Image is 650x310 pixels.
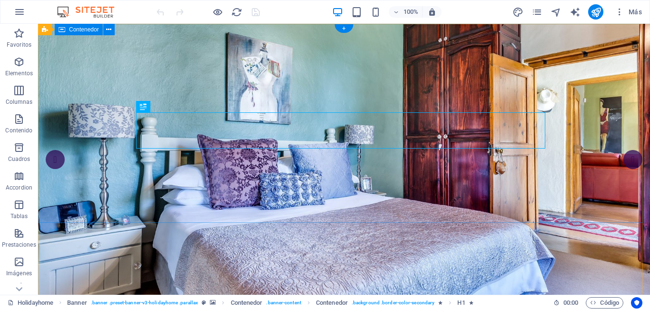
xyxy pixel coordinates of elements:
nav: breadcrumb [67,297,473,309]
i: Este elemento es un preajuste personalizable [202,300,206,305]
p: Prestaciones [2,241,36,249]
div: + [335,24,353,33]
span: . background .border-color-secondary [352,297,434,309]
p: Accordion [6,184,32,191]
span: . banner .preset-banner-v3-holidayhome .parallax [91,297,198,309]
span: Contenedor [69,27,99,32]
span: Haz clic para seleccionar y doble clic para editar [231,297,263,309]
p: Tablas [10,212,28,220]
button: text_generator [569,6,581,18]
i: Diseño (Ctrl+Alt+Y) [512,7,523,18]
img: Editor Logo [55,6,126,18]
button: pages [531,6,542,18]
button: Haz clic para salir del modo de previsualización y seguir editando [212,6,223,18]
p: Cuadros [8,155,30,163]
span: . banner-content [266,297,301,309]
span: Haz clic para seleccionar y doble clic para editar [457,297,465,309]
i: El elemento contiene una animación [469,300,473,305]
h6: 100% [403,6,418,18]
p: Elementos [5,70,33,77]
i: Al redimensionar, ajustar el nivel de zoom automáticamente para ajustarse al dispositivo elegido. [428,8,436,16]
i: El elemento contiene una animación [438,300,443,305]
i: Volver a cargar página [231,7,242,18]
i: AI Writer [570,7,581,18]
h6: Tiempo de la sesión [553,297,579,309]
button: Código [586,297,623,309]
i: Navegador [551,7,561,18]
span: Haz clic para seleccionar y doble clic para editar [316,297,348,309]
button: reload [231,6,242,18]
p: Imágenes [6,270,32,277]
button: Usercentrics [631,297,642,309]
span: Código [590,297,619,309]
a: Haz clic para cancelar la selección y doble clic para abrir páginas [8,297,53,309]
button: design [512,6,523,18]
span: Haz clic para seleccionar y doble clic para editar [67,297,87,309]
i: Este elemento contiene un fondo [210,300,216,305]
p: Columnas [6,98,33,106]
span: Más [615,7,642,17]
span: 00 00 [563,297,578,309]
button: Más [611,4,646,20]
i: Publicar [591,7,601,18]
p: Favoritos [7,41,31,49]
span: : [570,299,571,306]
button: publish [588,4,603,20]
p: Contenido [5,127,32,134]
button: 100% [389,6,423,18]
i: Páginas (Ctrl+Alt+S) [532,7,542,18]
button: navigator [550,6,561,18]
